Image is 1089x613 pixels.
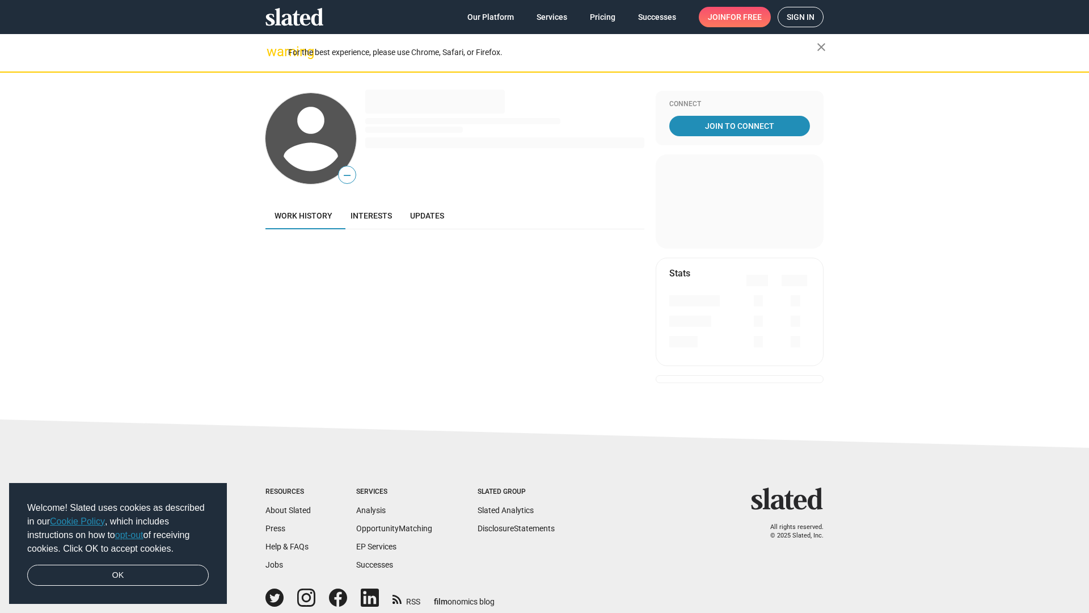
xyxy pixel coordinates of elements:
[458,7,523,27] a: Our Platform
[669,267,690,279] mat-card-title: Stats
[265,524,285,533] a: Press
[288,45,817,60] div: For the best experience, please use Chrome, Safari, or Firefox.
[356,560,393,569] a: Successes
[814,40,828,54] mat-icon: close
[265,560,283,569] a: Jobs
[669,116,810,136] a: Join To Connect
[434,587,495,607] a: filmonomics blog
[434,597,448,606] span: film
[115,530,143,540] a: opt-out
[265,488,311,497] div: Resources
[392,590,420,607] a: RSS
[401,202,453,229] a: Updates
[758,523,824,540] p: All rights reserved. © 2025 Slated, Inc.
[265,202,341,229] a: Work history
[356,506,386,515] a: Analysis
[478,488,555,497] div: Slated Group
[339,168,356,183] span: —
[787,7,814,27] span: Sign in
[478,524,555,533] a: DisclosureStatements
[537,7,567,27] span: Services
[27,501,209,556] span: Welcome! Slated uses cookies as described in our , which includes instructions on how to of recei...
[356,488,432,497] div: Services
[708,7,762,27] span: Join
[726,7,762,27] span: for free
[527,7,576,27] a: Services
[265,506,311,515] a: About Slated
[581,7,624,27] a: Pricing
[629,7,685,27] a: Successes
[356,542,396,551] a: EP Services
[275,211,332,220] span: Work history
[9,483,227,604] div: cookieconsent
[410,211,444,220] span: Updates
[672,116,808,136] span: Join To Connect
[669,100,810,109] div: Connect
[478,506,534,515] a: Slated Analytics
[267,45,280,58] mat-icon: warning
[351,211,392,220] span: Interests
[467,7,514,27] span: Our Platform
[27,565,209,586] a: dismiss cookie message
[50,517,105,526] a: Cookie Policy
[356,524,432,533] a: OpportunityMatching
[341,202,401,229] a: Interests
[638,7,676,27] span: Successes
[699,7,771,27] a: Joinfor free
[265,542,309,551] a: Help & FAQs
[590,7,615,27] span: Pricing
[778,7,824,27] a: Sign in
